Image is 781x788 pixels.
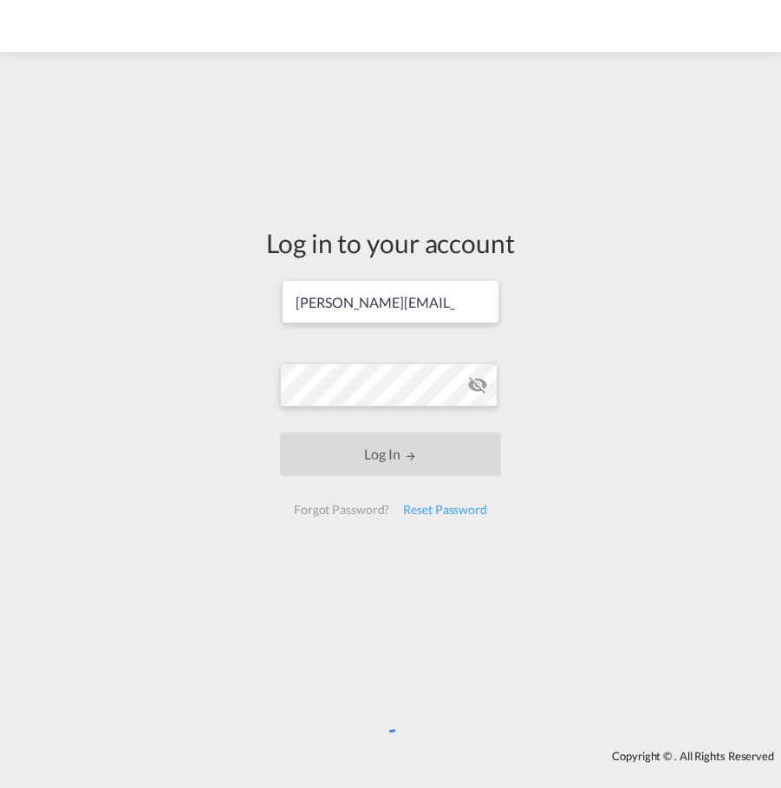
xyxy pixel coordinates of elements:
[467,374,488,395] md-icon: icon-eye-off
[287,494,396,525] div: Forgot Password?
[396,494,494,525] div: Reset Password
[282,280,499,323] input: Enter email/phone number
[266,225,515,261] div: Log in to your account
[280,433,501,476] button: LOGIN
